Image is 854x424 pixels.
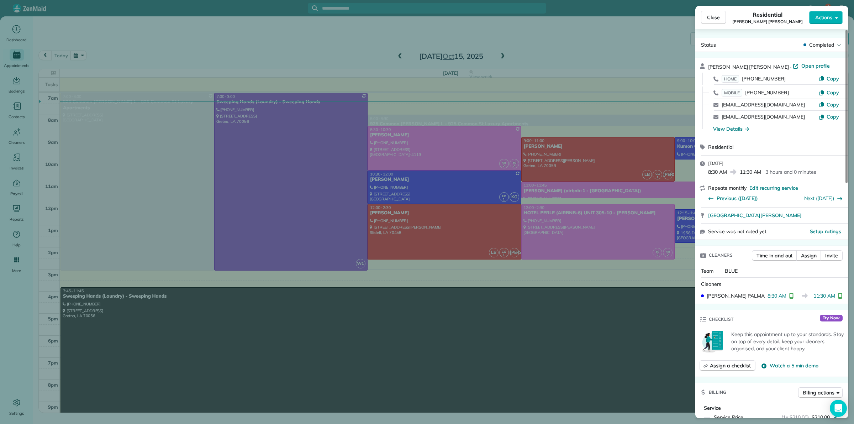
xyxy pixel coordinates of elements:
[722,75,786,82] a: HOME[PHONE_NUMBER]
[722,101,805,108] a: [EMAIL_ADDRESS][DOMAIN_NAME]
[804,195,843,202] button: Next ([DATE])
[749,184,798,192] span: Edit recurring service
[709,389,727,396] span: Billing
[708,195,758,202] button: Previous ([DATE])
[713,125,749,132] button: View Details
[710,362,751,369] span: Assign a checklist
[707,292,765,299] span: [PERSON_NAME] PALMA
[732,19,803,25] span: [PERSON_NAME] [PERSON_NAME]
[707,14,720,21] span: Close
[752,250,797,261] button: Time in and out
[815,14,832,21] span: Actions
[810,228,842,235] span: Setup ratings
[742,75,786,82] span: [PHONE_NUMBER]
[789,64,793,70] span: ·
[701,11,726,24] button: Close
[801,252,817,259] span: Assign
[830,400,847,417] div: Open Intercom Messenger
[710,412,843,423] button: Service Price(1x $210.00)$210.00
[820,315,843,322] span: Try Now
[821,250,843,261] button: Invite
[827,89,839,96] span: Copy
[704,405,721,411] span: Service
[701,281,721,287] span: Cleaners
[708,160,723,167] span: [DATE]
[740,168,761,176] span: 11:30 AM
[701,268,713,274] span: Team
[803,389,834,396] span: Billing actions
[765,168,816,176] p: 3 hours and 0 minutes
[761,362,818,369] button: Watch a 5 min demo
[810,228,842,235] button: Setup ratings
[722,114,805,120] a: [EMAIL_ADDRESS][DOMAIN_NAME]
[757,252,792,259] span: Time in and out
[812,414,830,421] span: $210.00
[819,89,839,96] button: Copy
[813,292,835,299] span: 11:30 AM
[825,252,838,259] span: Invite
[804,195,834,201] a: Next ([DATE])
[708,228,766,235] span: Service was not rated yet
[708,64,789,70] span: [PERSON_NAME] [PERSON_NAME]
[714,414,743,421] span: Service Price
[722,75,739,83] span: HOME
[708,212,844,219] a: [GEOGRAPHIC_DATA][PERSON_NAME]
[753,10,783,19] span: Residential
[827,75,839,82] span: Copy
[722,89,789,96] a: MOBILE[PHONE_NUMBER]
[708,168,727,176] span: 8:30 AM
[700,360,755,371] button: Assign a checklist
[827,101,839,108] span: Copy
[819,113,839,120] button: Copy
[770,362,818,369] span: Watch a 5 min demo
[701,42,716,48] span: Status
[709,252,733,259] span: Cleaners
[717,195,758,202] span: Previous ([DATE])
[768,292,786,299] span: 8:30 AM
[809,41,834,48] span: Completed
[793,62,830,69] a: Open profile
[801,62,830,69] span: Open profile
[709,316,734,323] span: Checklist
[725,268,738,274] span: BLUE
[708,144,733,150] span: Residential
[819,75,839,82] button: Copy
[731,331,844,352] p: Keep this appointment up to your standards. Stay on top of every detail, keep your cleaners organ...
[745,89,789,96] span: [PHONE_NUMBER]
[796,250,821,261] button: Assign
[819,101,839,108] button: Copy
[708,185,747,191] span: Repeats monthly
[781,414,809,421] span: (1x $210.00)
[708,212,802,219] span: [GEOGRAPHIC_DATA][PERSON_NAME]
[722,89,742,96] span: MOBILE
[827,114,839,120] span: Copy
